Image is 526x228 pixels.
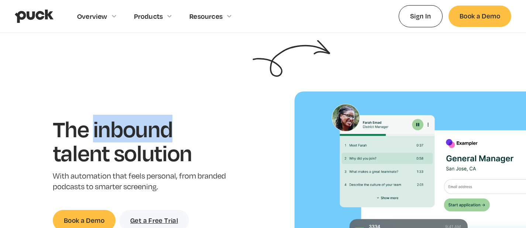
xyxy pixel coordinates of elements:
[77,12,107,20] div: Overview
[448,6,511,27] a: Book a Demo
[189,12,223,20] div: Resources
[53,171,228,192] p: With automation that feels personal, from branded podcasts to smarter screening.
[134,12,163,20] div: Products
[53,117,228,165] h1: The inbound talent solution
[399,5,443,27] a: Sign In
